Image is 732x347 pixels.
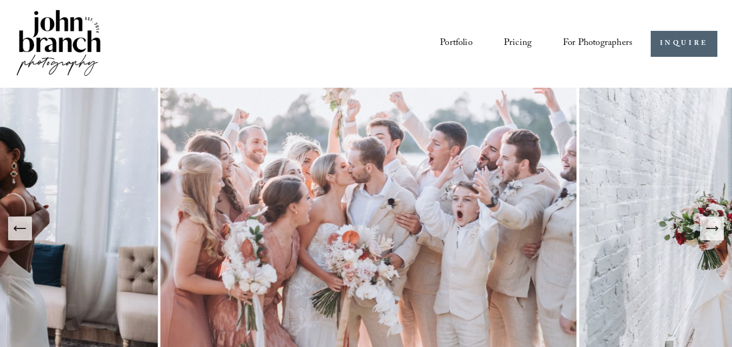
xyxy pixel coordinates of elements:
a: INQUIRE [651,31,717,57]
a: Pricing [504,34,532,54]
button: Next Slide [700,217,724,240]
img: John Branch IV Photography [15,8,102,81]
a: Portfolio [440,34,472,54]
a: folder dropdown [563,34,632,54]
button: Previous Slide [8,217,32,240]
span: For Photographers [563,35,632,53]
